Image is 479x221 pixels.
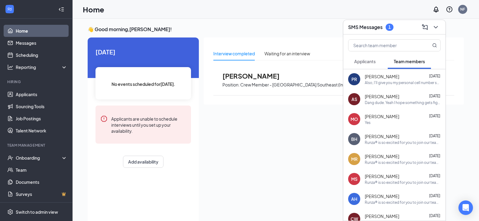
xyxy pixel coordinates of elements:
span: [DATE] [429,213,440,218]
div: MR [351,156,358,162]
a: Applicants [16,88,67,100]
span: [PERSON_NAME] [365,133,399,139]
svg: ComposeMessage [421,24,429,31]
span: No events scheduled for [DATE] . [112,81,175,87]
span: [DATE] [429,114,440,118]
a: SurveysCrown [16,188,67,200]
div: MO [351,116,358,122]
span: [DATE] [429,193,440,198]
div: Team Management [7,143,66,148]
div: Hiring [7,79,66,84]
div: Reporting [16,64,68,70]
button: ComposeMessage [420,22,430,32]
span: [PERSON_NAME] [365,173,399,179]
svg: Collapse [58,6,64,12]
svg: WorkstreamLogo [7,6,13,12]
svg: UserCheck [7,155,13,161]
a: Team [16,164,67,176]
svg: MagnifyingGlass [432,43,437,48]
span: [PERSON_NAME] [222,72,289,80]
div: AH [351,196,357,202]
p: Crew Member - [GEOGRAPHIC_DATA] Southeast (Interstate) [240,82,360,88]
div: Yes [365,120,371,125]
div: AS [351,96,357,102]
div: MS [351,176,358,182]
span: [DATE] [429,134,440,138]
svg: Analysis [7,64,13,70]
h3: SMS Messages [348,24,383,31]
div: NF [460,7,465,12]
span: [PERSON_NAME] [365,73,399,80]
span: [DATE] [429,174,440,178]
input: Search team member [348,40,420,51]
h3: 👋 Good morning, [PERSON_NAME] ! [88,26,464,33]
div: PR [351,76,357,82]
button: Add availability [123,156,163,168]
div: Open Intercom Messenger [458,200,473,215]
span: [PERSON_NAME] [365,113,399,119]
div: Runza® is so excited for you to join our team! Do you know anyone else who might be interested in... [365,140,441,145]
div: Onboarding [16,155,62,161]
a: Messages [16,37,67,49]
a: Talent Network [16,125,67,137]
div: Runza® is so excited for you to join our team! Do you know anyone else who might be interested in... [365,200,441,205]
div: Also, I'll give you my personal cell number so if you have any other questions, just reach me the... [365,80,441,85]
div: Runza® is so excited for you to join our team! Do you know anyone else who might be interested in... [365,180,441,185]
span: Applicants [354,59,376,64]
svg: Error [100,115,108,122]
svg: QuestionInfo [446,6,453,13]
a: Job Postings [16,112,67,125]
div: Interview completed [213,50,255,57]
div: BH [351,136,357,142]
a: Home [16,25,67,37]
svg: Settings [7,209,13,215]
span: [PERSON_NAME] [365,193,399,199]
h1: Home [83,4,104,15]
a: Sourcing Tools [16,100,67,112]
div: Switch to admin view [16,209,58,215]
span: [DATE] [429,74,440,78]
span: [PERSON_NAME] [365,153,399,159]
span: [DATE] [429,94,440,98]
svg: ChevronDown [432,24,439,31]
span: Team members [394,59,425,64]
div: Waiting for an interview [264,50,310,57]
div: Dang dude. Yeah I hope something gets figured out. We will take care of your schedule this week. ... [365,100,441,105]
div: Applicants are unable to schedule interviews until you set up your availability. [111,115,186,134]
a: Documents [16,176,67,188]
div: 1 [388,24,391,30]
button: ChevronDown [431,22,441,32]
div: Runza® is so excited for you to join our team! Do you know anyone else who might be interested in... [365,160,441,165]
span: [DATE] [429,154,440,158]
span: [PERSON_NAME] [365,213,399,219]
svg: Notifications [432,6,440,13]
span: [PERSON_NAME] [365,93,399,99]
p: Position: [222,82,240,88]
a: Scheduling [16,49,67,61]
span: [DATE] [95,47,191,57]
